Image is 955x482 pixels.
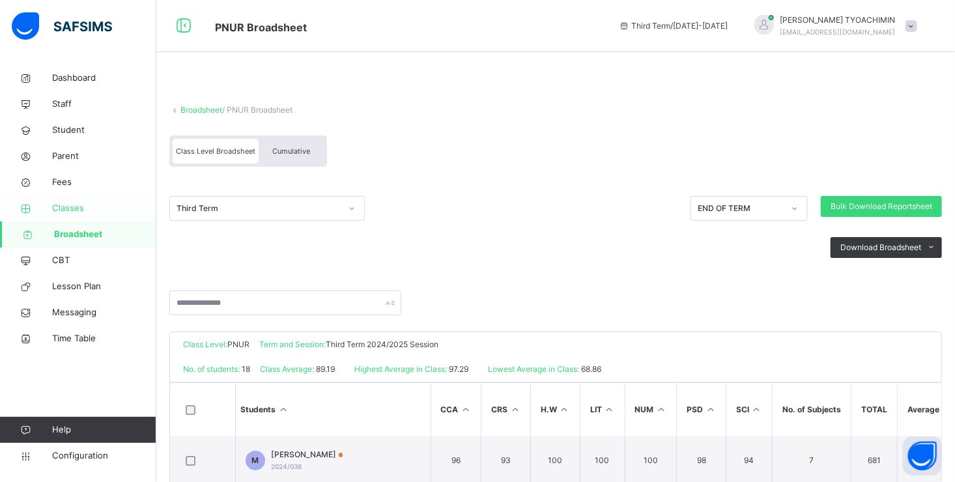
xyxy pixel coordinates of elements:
span: Time Table [52,332,156,345]
span: Student [52,124,156,137]
span: Class Average: [260,364,314,374]
span: M [251,455,259,466]
i: Sort in Ascending Order [461,404,472,414]
span: No. of students: [183,364,240,374]
img: safsims [12,12,112,40]
th: NUM [625,383,677,437]
span: 7 [782,455,841,466]
span: PNUR [227,339,249,349]
span: Configuration [52,449,156,462]
span: 97.29 [447,364,468,374]
span: Parent [52,150,156,163]
span: Staff [52,98,156,111]
span: Lesson Plan [52,280,156,293]
th: Students [235,383,431,437]
th: TOTAL [851,383,897,437]
div: Third Term [177,203,341,214]
span: 18 [240,364,250,374]
span: Class Arm Broadsheet [215,21,307,34]
span: [PERSON_NAME] [272,449,343,461]
i: Sort in Ascending Order [751,404,762,414]
th: H.W [531,383,580,437]
th: PSD [677,383,726,437]
span: [PERSON_NAME] TYOACHIMIN [780,14,896,26]
i: Sort in Ascending Order [604,404,615,414]
i: Sort in Ascending Order [509,404,520,414]
th: Average [897,383,949,437]
span: Help [52,423,156,436]
th: LIT [580,383,625,437]
th: SCI [726,383,773,437]
span: 89.19 [314,364,335,374]
span: Highest Average in Class: [354,364,447,374]
div: DONALDTYOACHIMIN [741,14,924,38]
a: Broadsheet [180,105,222,115]
i: Sort in Ascending Order [705,404,716,414]
span: Class Level: [183,339,227,349]
th: No. of Subjects [772,383,851,437]
span: CBT [52,254,156,267]
span: Messaging [52,306,156,319]
div: END OF TERM [698,203,784,214]
span: 681 [861,455,887,466]
span: Term and Session: [259,339,326,349]
span: Dashboard [52,72,156,85]
span: 2024/038 [272,462,302,470]
span: Classes [52,202,156,215]
i: Sort in Ascending Order [559,404,570,414]
th: CRS [481,383,531,437]
button: Open asap [903,436,942,475]
span: Broadsheet [54,228,156,241]
span: Download Broadsheet [840,242,921,253]
i: Sort Ascending [278,404,289,414]
span: Class Level Broadsheet [176,147,255,156]
span: Cumulative [272,147,310,156]
span: Third Term 2024/2025 Session [326,339,438,349]
i: Sort in Ascending Order [656,404,667,414]
span: Bulk Download Reportsheet [831,201,932,212]
th: CCA [431,383,481,437]
span: Fees [52,176,156,189]
span: 68.86 [579,364,601,374]
span: [EMAIL_ADDRESS][DOMAIN_NAME] [780,28,896,36]
span: session/term information [619,20,728,32]
span: Lowest Average in Class: [488,364,579,374]
span: / PNUR Broadsheet [222,105,292,115]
